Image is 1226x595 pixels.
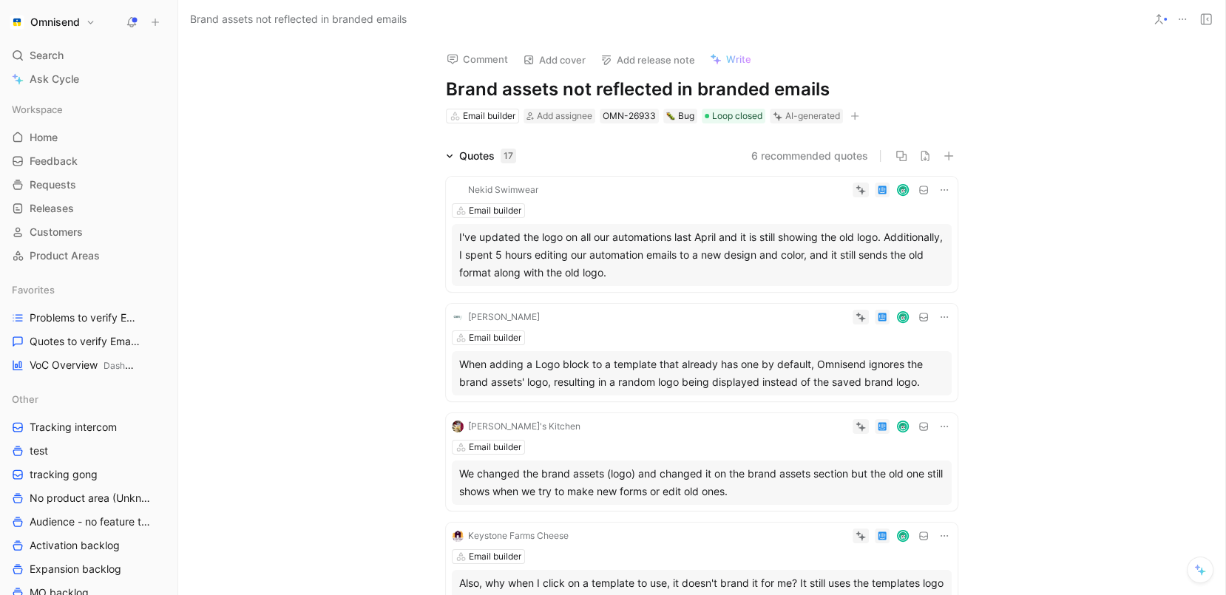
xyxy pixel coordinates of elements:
span: Home [30,130,58,145]
span: Feedback [30,154,78,169]
span: Add assignee [537,110,592,121]
div: Nekid Swimwear [468,183,538,197]
a: Feedback [6,150,172,172]
div: AI-generated [785,109,840,123]
span: Customers [30,225,83,239]
span: Expansion backlog [30,562,121,577]
span: No product area (Unknowns) [30,491,152,506]
a: test [6,440,172,462]
a: No product area (Unknowns) [6,487,172,509]
img: 🐛 [666,112,675,120]
div: Email builder [469,549,521,564]
div: Email builder [469,440,521,455]
a: tracking gong [6,463,172,486]
span: Dashboards [104,360,153,371]
div: Other [6,388,172,410]
div: 17 [501,149,516,163]
div: Quotes17 [440,147,522,165]
span: Problems to verify Email Builder [30,310,142,325]
a: Problems to verify Email Builder [6,307,172,329]
img: avatar [898,422,908,432]
span: Tracking intercom [30,420,117,435]
a: Audience - no feature tag [6,511,172,533]
span: Write [726,52,751,66]
span: Releases [30,201,74,216]
span: tracking gong [30,467,98,482]
span: VoC Overview [30,358,138,373]
h1: Brand assets not reflected in branded emails [446,78,958,101]
div: Email builder [469,203,521,218]
a: Activation backlog [6,534,172,557]
img: avatar [898,531,908,541]
a: VoC OverviewDashboards [6,354,172,376]
img: logo [452,530,464,542]
h1: Omnisend [30,16,80,29]
img: logo [452,421,464,432]
a: Quotes to verify Email builder [6,330,172,353]
div: Workspace [6,98,172,120]
div: I've updated the logo on all our automations last April and it is still showing the old logo. Add... [459,228,944,282]
img: avatar [898,313,908,322]
span: Workspace [12,102,63,117]
div: [PERSON_NAME]'s Kitchen [468,419,580,434]
span: Audience - no feature tag [30,514,151,529]
span: Search [30,47,64,64]
div: Email builder [469,330,521,345]
button: Add cover [516,50,592,70]
button: Comment [440,49,515,69]
span: Activation backlog [30,538,120,553]
img: Omnisend [10,15,24,30]
button: Add release note [594,50,702,70]
div: OMN-26933 [603,109,656,123]
span: Product Areas [30,248,100,263]
span: test [30,443,48,458]
div: 🐛Bug [663,109,697,123]
span: Loop closed [712,109,762,123]
div: Bug [666,109,694,123]
a: Requests [6,174,172,196]
a: Product Areas [6,245,172,267]
img: avatar [898,186,908,195]
div: Search [6,44,172,67]
div: Keystone Farms Cheese [468,528,569,543]
img: logo [452,311,464,323]
button: Write [703,49,758,69]
div: When adding a Logo block to a template that already has one by default, Omnisend ignores the bran... [459,356,944,391]
div: Quotes [459,147,516,165]
span: Other [12,392,38,407]
div: Loop closed [702,109,765,123]
a: Customers [6,221,172,243]
div: [PERSON_NAME] [468,310,540,324]
span: Requests [30,177,76,192]
span: Brand assets not reflected in branded emails [190,10,407,28]
span: Quotes to verify Email builder [30,334,140,349]
div: Favorites [6,279,172,301]
button: 6 recommended quotes [751,147,868,165]
span: Favorites [12,282,55,297]
a: Home [6,126,172,149]
img: logo [452,184,464,196]
span: Ask Cycle [30,70,79,88]
button: OmnisendOmnisend [6,12,99,33]
a: Releases [6,197,172,220]
div: We changed the brand assets (logo) and changed it on the brand assets section but the old one sti... [459,465,944,500]
div: Email builder [463,109,515,123]
a: Expansion backlog [6,558,172,580]
a: Ask Cycle [6,68,172,90]
a: Tracking intercom [6,416,172,438]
